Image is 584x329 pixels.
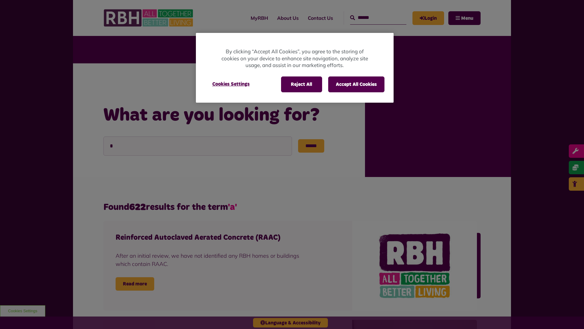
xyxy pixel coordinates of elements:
[205,76,257,92] button: Cookies Settings
[220,48,369,69] p: By clicking “Accept All Cookies”, you agree to the storing of cookies on your device to enhance s...
[196,33,394,103] div: Privacy
[281,76,322,92] button: Reject All
[196,33,394,103] div: Cookie banner
[328,76,384,92] button: Accept All Cookies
